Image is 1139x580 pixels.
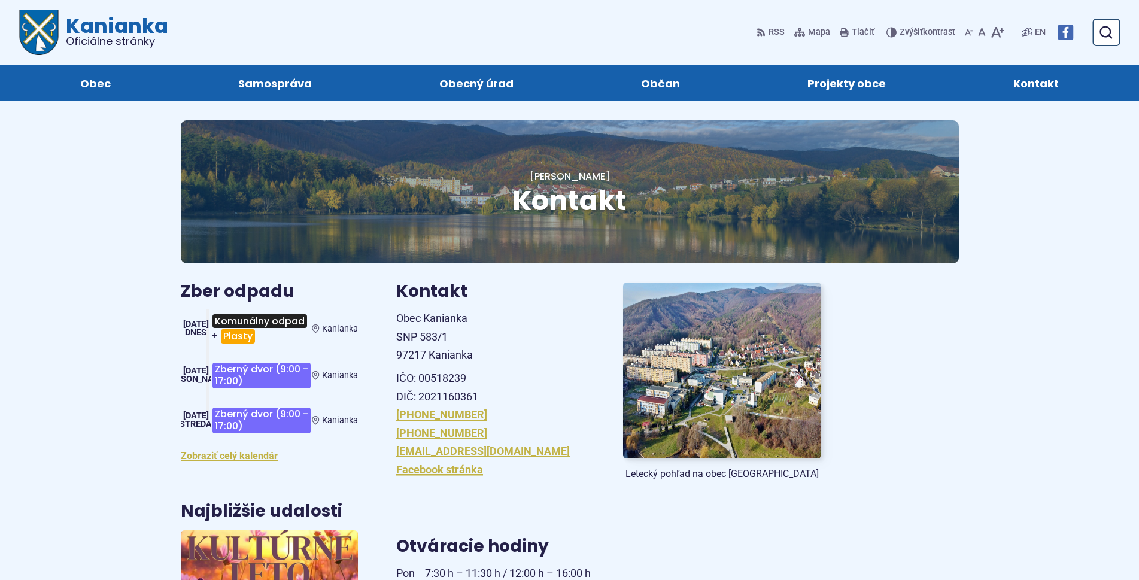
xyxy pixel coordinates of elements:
[886,20,958,45] button: Zvýšiťkontrast
[181,283,358,301] h3: Zber odpadu
[396,408,487,421] a: [PHONE_NUMBER]
[852,28,874,38] span: Tlačiť
[396,312,473,361] span: Obec Kanianka SNP 583/1 97217 Kanianka
[183,319,209,329] span: [DATE]
[900,27,923,37] span: Zvýšiť
[641,65,680,101] span: Občan
[439,65,514,101] span: Obecný úrad
[29,65,163,101] a: Obec
[59,16,168,47] span: Kanianka
[807,65,886,101] span: Projekty obce
[181,309,358,348] a: Komunálny odpad+Plasty Kanianka [DATE] Dnes
[212,408,311,433] span: Zberný dvor (9:00 - 17:00)
[221,329,255,343] span: Plasty
[183,366,209,376] span: [DATE]
[211,309,312,348] h3: +
[322,415,358,426] span: Kanianka
[396,427,487,439] a: [PHONE_NUMBER]
[183,411,209,421] span: [DATE]
[181,450,278,461] a: Zobraziť celý kalendár
[988,20,1007,45] button: Zväčšiť veľkosť písma
[1013,65,1059,101] span: Kontakt
[512,181,627,220] span: Kontakt
[212,314,307,328] span: Komunálny odpad
[755,65,937,101] a: Projekty obce
[19,10,59,55] img: Prejsť na domovskú stránku
[808,25,830,40] span: Mapa
[976,20,988,45] button: Nastaviť pôvodnú veľkosť písma
[66,36,168,47] span: Oficiálne stránky
[181,403,358,438] a: Zberný dvor (9:00 - 17:00) Kanianka [DATE] streda
[181,358,358,393] a: Zberný dvor (9:00 - 17:00) Kanianka [DATE] [PERSON_NAME]
[322,324,358,334] span: Kanianka
[19,10,168,55] a: Logo Kanianka, prejsť na domovskú stránku.
[623,468,821,480] figcaption: Letecký pohľad na obec [GEOGRAPHIC_DATA]
[1058,25,1073,40] img: Prejsť na Facebook stránku
[1035,25,1046,40] span: EN
[185,327,206,338] span: Dnes
[900,28,955,38] span: kontrast
[962,20,976,45] button: Zmenšiť veľkosť písma
[238,65,312,101] span: Samospráva
[212,363,311,388] span: Zberný dvor (9:00 - 17:00)
[396,538,821,556] h3: Otváracie hodiny
[396,463,483,476] a: Facebook stránka
[80,65,111,101] span: Obec
[396,445,570,457] a: [EMAIL_ADDRESS][DOMAIN_NAME]
[180,419,212,429] span: streda
[388,65,566,101] a: Obecný úrad
[322,371,358,381] span: Kanianka
[792,20,833,45] a: Mapa
[837,20,877,45] button: Tlačiť
[769,25,785,40] span: RSS
[396,283,594,301] h3: Kontakt
[590,65,732,101] a: Občan
[757,20,787,45] a: RSS
[530,169,610,183] a: [PERSON_NAME]
[187,65,364,101] a: Samospráva
[396,369,594,406] p: IČO: 00518239 DIČ: 2021160361
[1032,25,1048,40] a: EN
[181,502,342,521] h3: Najbližšie udalosti
[961,65,1110,101] a: Kontakt
[163,374,229,384] span: [PERSON_NAME]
